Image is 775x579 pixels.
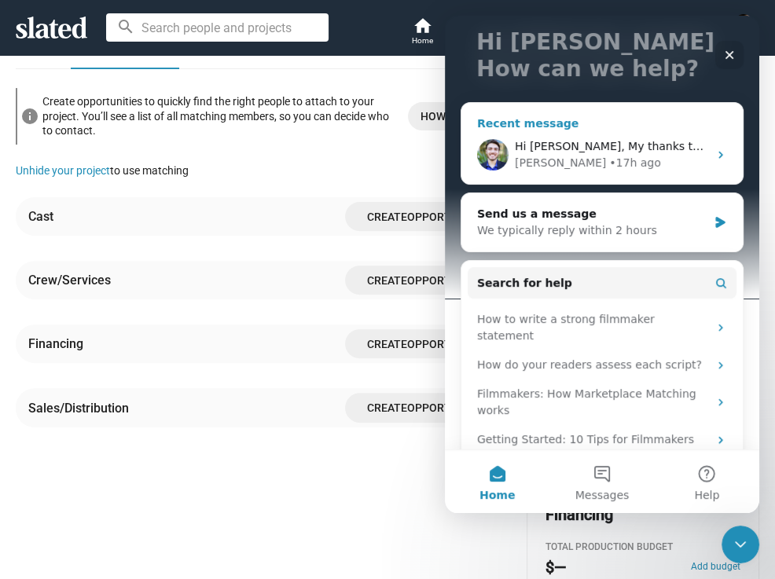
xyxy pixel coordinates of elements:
img: Iain McCaig [734,14,753,33]
div: to use matching [16,163,511,178]
a: More Info about opportunities [408,102,511,130]
button: CreateOpportunity [345,329,505,358]
span: Opportunity [407,211,483,223]
button: Add budget [691,561,740,574]
span: Home [412,31,433,50]
div: Crew/Services [28,272,111,288]
mat-icon: home [413,16,432,35]
div: Financing [28,335,83,352]
span: Create [367,211,407,223]
h2: $— [545,557,566,578]
iframe: Intercom live chat [722,526,759,563]
span: Create [367,274,407,287]
div: Total Production budget [545,541,740,554]
div: Create opportunities to quickly find the right people to attach to your project. You’ll see a lis... [42,91,395,141]
button: CreateOpportunity [345,266,505,295]
button: CreateOpportunity [345,393,505,422]
span: Opportunity [407,338,483,350]
div: Financing [545,504,613,526]
div: Sales/Distribution [28,400,129,416]
input: Search people and projects [106,13,329,42]
button: Iain McCaigMe [725,11,762,52]
mat-icon: view_list [578,13,601,36]
mat-icon: info [20,107,39,126]
iframe: Intercom live chat [445,16,759,513]
span: Opportunity [407,274,483,287]
span: Opportunity [407,402,483,415]
span: How it works [421,102,498,130]
span: Create [367,338,407,350]
button: CreateOpportunity [345,202,505,231]
div: Cast [28,208,53,225]
mat-icon: people [523,13,545,36]
a: Unhide your project [16,164,110,177]
a: Home [395,16,450,50]
span: Create [367,402,407,415]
